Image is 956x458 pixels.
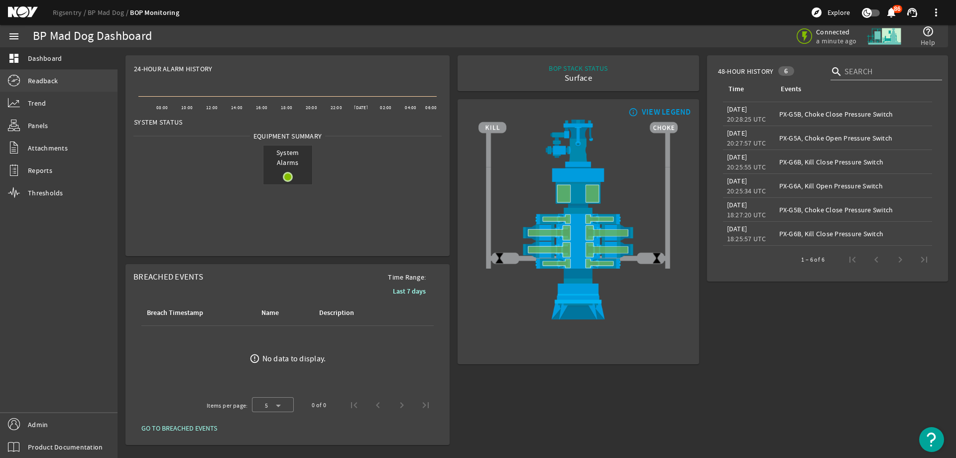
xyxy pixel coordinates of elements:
div: PX-G5B, Choke Close Pressure Switch [779,109,928,119]
legacy-datetime-component: [DATE] [727,176,747,185]
legacy-datetime-component: 20:25:55 UTC [727,162,766,171]
button: Explore [807,4,854,20]
div: No data to display. [262,354,326,364]
mat-icon: explore [811,6,823,18]
i: search [831,66,842,78]
div: PX-G6B, Kill Close Pressure Switch [779,229,928,239]
div: Time [727,84,767,95]
span: 48-Hour History [718,66,774,76]
div: 1 – 6 of 6 [801,255,825,265]
b: Last 7 days [393,287,426,296]
span: Reports [28,165,52,175]
text: 08:00 [156,105,168,111]
div: BP Mad Dog Dashboard [33,31,152,41]
a: BOP Monitoring [130,8,179,17]
mat-icon: menu [8,30,20,42]
span: Trend [28,98,46,108]
span: Connected [816,27,858,36]
mat-icon: notifications [885,6,897,18]
div: Name [261,307,279,318]
img: PipeRamOpen.png [478,214,678,224]
img: UpperAnnularOpen.png [478,167,678,214]
span: Breached Events [133,272,203,282]
span: Attachments [28,143,68,153]
span: Admin [28,420,48,430]
a: Rigsentry [53,8,88,17]
div: Description [318,307,389,318]
img: TransparentStackSlice.png [482,188,494,203]
img: ShearRamOpen.png [478,224,678,241]
legacy-datetime-component: [DATE] [727,224,747,233]
div: Breach Timestamp [145,307,248,318]
text: 18:00 [281,105,292,111]
span: Equipment Summary [250,131,325,141]
span: 24-Hour Alarm History [134,64,212,74]
text: [DATE] [354,105,368,111]
button: Last 7 days [385,282,434,300]
span: Panels [28,121,48,131]
text: 20:00 [306,105,317,111]
text: 02:00 [380,105,391,111]
mat-icon: info_outline [626,108,638,116]
img: TransparentStackSlice.png [662,188,674,203]
span: Help [921,37,935,47]
img: ValveClose.png [493,252,505,264]
button: 86 [886,7,896,18]
legacy-datetime-component: 20:27:57 UTC [727,139,766,148]
span: a minute ago [816,36,858,45]
text: 22:00 [331,105,342,111]
div: 0 of 0 [312,400,326,410]
img: RiserAdapter.png [478,120,678,167]
div: PX-G6B, Kill Close Pressure Switch [779,157,928,167]
div: Items per page: [207,401,248,411]
div: Breach Timestamp [147,307,203,318]
legacy-datetime-component: [DATE] [727,129,747,138]
div: 6 [778,66,794,76]
text: 16:00 [256,105,267,111]
img: PipeRamOpen.png [478,258,678,269]
mat-icon: support_agent [906,6,918,18]
button: more_vert [924,0,948,24]
text: 14:00 [231,105,242,111]
span: System Status [134,117,182,127]
div: Events [781,84,801,95]
div: VIEW LEGEND [642,107,691,117]
span: Time Range: [380,272,434,282]
text: 12:00 [206,105,218,111]
span: Readback [28,76,58,86]
div: Description [319,307,354,318]
legacy-datetime-component: [DATE] [727,105,747,114]
img: WellheadConnector.png [478,269,678,319]
legacy-datetime-component: 18:25:57 UTC [727,234,766,243]
div: Name [260,307,306,318]
text: 10:00 [181,105,193,111]
img: ShearRamOpen.png [478,241,678,258]
legacy-datetime-component: 18:27:20 UTC [727,210,766,219]
span: Dashboard [28,53,62,63]
text: 04:00 [405,105,416,111]
img: ValveClose.png [651,252,663,264]
span: System Alarms [263,146,312,169]
mat-icon: dashboard [8,52,20,64]
span: Explore [828,7,850,17]
span: GO TO BREACHED EVENTS [141,423,217,433]
legacy-datetime-component: [DATE] [727,153,747,161]
legacy-datetime-component: 20:28:25 UTC [727,115,766,124]
input: Search [844,66,934,78]
mat-icon: error_outline [249,353,260,364]
div: PX-G5A, Choke Open Pressure Switch [779,133,928,143]
img: Skid.svg [865,17,903,55]
div: PX-G6A, Kill Open Pressure Switch [779,181,928,191]
div: PX-G5B, Choke Close Pressure Switch [779,205,928,215]
legacy-datetime-component: 20:25:34 UTC [727,186,766,195]
legacy-datetime-component: [DATE] [727,200,747,209]
span: Thresholds [28,188,63,198]
div: Surface [549,73,607,83]
mat-icon: help_outline [922,25,934,37]
div: Time [728,84,744,95]
span: Product Documentation [28,442,103,452]
div: Events [779,84,924,95]
a: BP Mad Dog [88,8,130,17]
button: Open Resource Center [919,427,944,452]
div: BOP STACK STATUS [549,63,607,73]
